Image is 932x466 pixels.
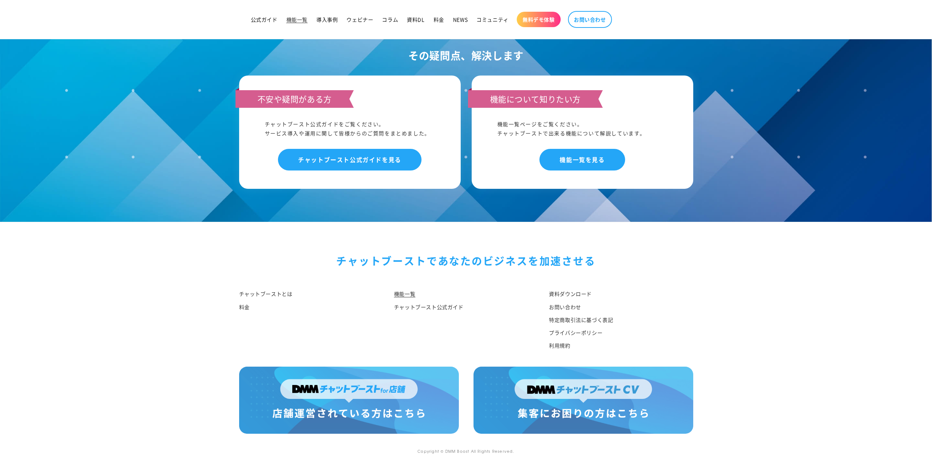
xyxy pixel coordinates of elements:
[251,16,278,23] span: 公式ガイド
[497,120,668,138] div: 機能一覧ページをご覧ください。 チャットブーストで出来る機能について解説しています。
[239,252,693,270] div: チャットブーストで あなたのビジネスを加速させる
[517,12,561,27] a: 無料デモ体験
[549,301,581,313] a: お問い合わせ
[316,16,338,23] span: 導入事例
[417,448,514,454] small: Copyright © DMM Boost All Rights Reserved.
[523,16,555,23] span: 無料デモ体験
[472,12,513,27] a: コミュニティ
[574,16,606,23] span: お問い合わせ
[278,149,422,170] a: チャットブースト公式ガイドを見る
[239,47,693,65] h2: その疑問点、解決します
[394,301,464,313] a: チャットブースト公式ガイド
[429,12,449,27] a: 料金
[282,12,312,27] a: 機能一覧
[453,16,468,23] span: NEWS
[549,339,570,352] a: 利用規約
[449,12,472,27] a: NEWS
[402,12,429,27] a: 資料DL
[549,326,602,339] a: プライバシーポリシー
[239,289,293,300] a: チャットブーストとは
[239,367,459,433] img: 店舗運営されている方はこちら
[342,12,378,27] a: ウェビナー
[474,367,693,433] img: 集客にお困りの方はこちら
[549,313,613,326] a: 特定商取引法に基づく表記
[265,120,435,138] div: チャットブースト公式ガイドをご覧ください。 サービス導入や運用に関して皆様からのご質問をまとめました。
[246,12,282,27] a: 公式ガイド
[346,16,373,23] span: ウェビナー
[378,12,402,27] a: コラム
[394,289,415,300] a: 機能一覧
[549,289,592,300] a: 資料ダウンロード
[407,16,424,23] span: 資料DL
[286,16,308,23] span: 機能一覧
[539,149,625,170] a: 機能一覧を見る
[434,16,444,23] span: 料金
[476,16,509,23] span: コミュニティ
[382,16,398,23] span: コラム
[312,12,342,27] a: 導入事例
[235,90,354,108] h3: 不安や疑問がある方
[239,301,250,313] a: 料金
[468,90,603,108] h3: 機能について知りたい方
[568,11,612,28] a: お問い合わせ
